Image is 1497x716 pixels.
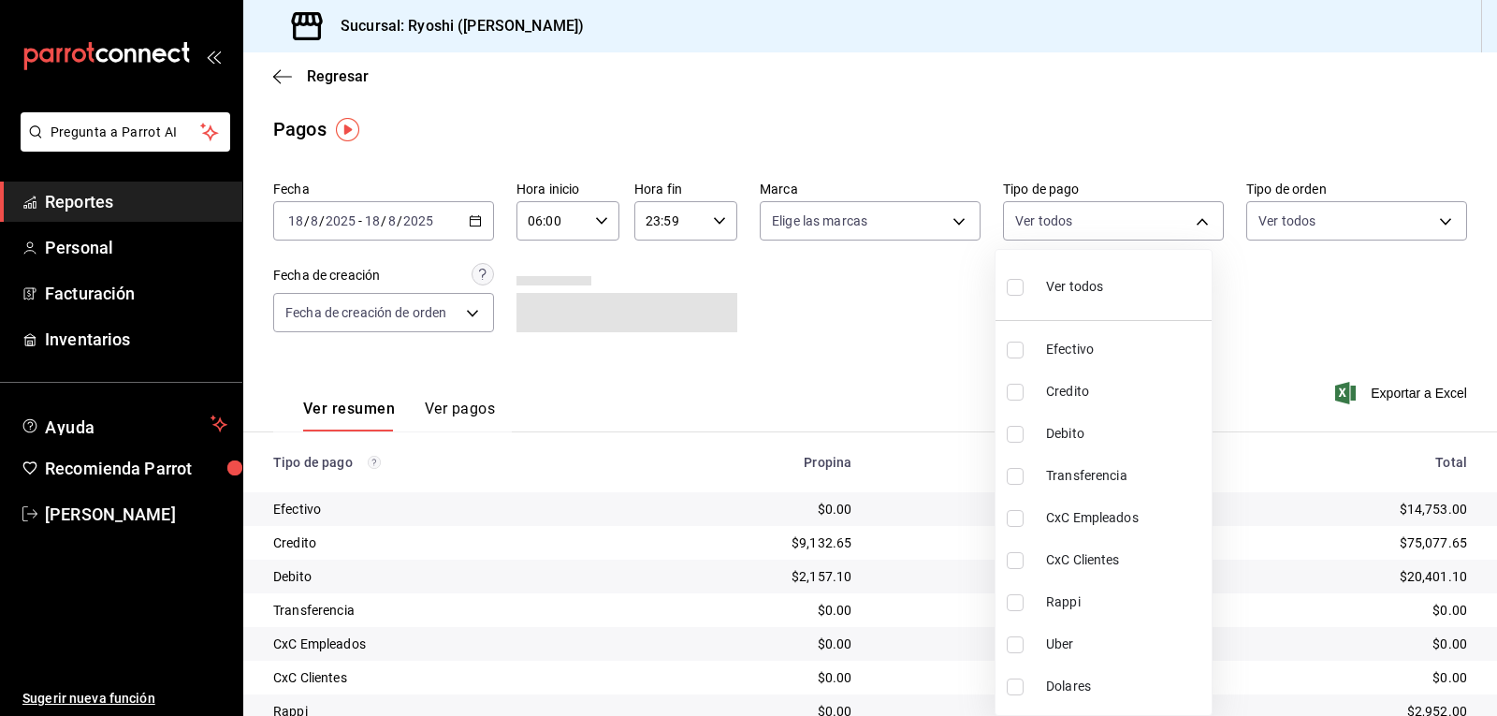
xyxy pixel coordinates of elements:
span: Debito [1046,424,1204,444]
span: Transferencia [1046,466,1204,486]
img: Tooltip marker [336,118,359,141]
span: Uber [1046,635,1204,654]
span: CxC Clientes [1046,550,1204,570]
span: Efectivo [1046,340,1204,359]
span: Rappi [1046,592,1204,612]
span: Credito [1046,382,1204,402]
span: Dolares [1046,677,1204,696]
span: CxC Empleados [1046,508,1204,528]
span: Ver todos [1046,277,1103,297]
